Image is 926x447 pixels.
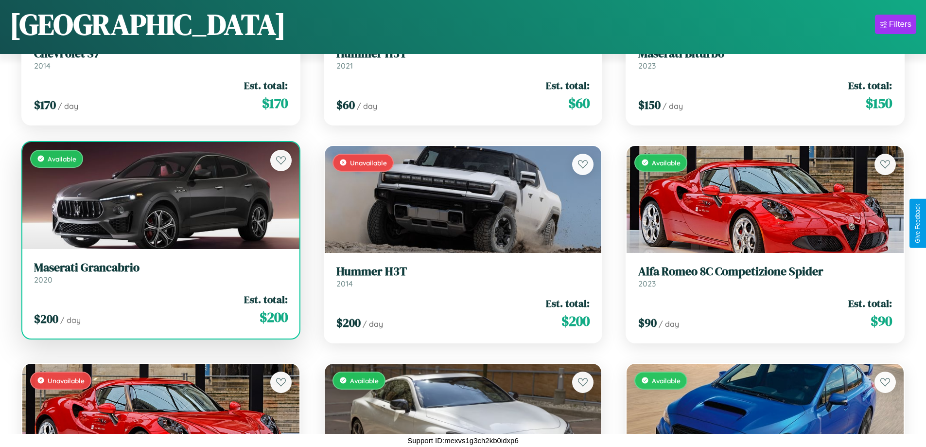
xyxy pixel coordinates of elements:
[659,319,679,329] span: / day
[34,261,288,275] h3: Maserati Grancabrio
[336,47,590,71] a: Hummer H3T2021
[60,315,81,325] span: / day
[638,61,656,71] span: 2023
[244,292,288,306] span: Est. total:
[350,159,387,167] span: Unavailable
[638,265,892,288] a: Alfa Romeo 8C Competizione Spider2023
[336,279,353,288] span: 2014
[561,311,590,331] span: $ 200
[34,261,288,285] a: Maserati Grancabrio2020
[336,265,590,279] h3: Hummer H3T
[48,376,85,385] span: Unavailable
[866,93,892,113] span: $ 150
[260,307,288,327] span: $ 200
[58,101,78,111] span: / day
[875,15,916,34] button: Filters
[336,97,355,113] span: $ 60
[34,97,56,113] span: $ 170
[652,159,681,167] span: Available
[336,265,590,288] a: Hummer H3T2014
[914,204,921,243] div: Give Feedback
[889,19,911,29] div: Filters
[336,61,353,71] span: 2021
[848,78,892,92] span: Est. total:
[638,97,661,113] span: $ 150
[244,78,288,92] span: Est. total:
[638,279,656,288] span: 2023
[10,4,286,44] h1: [GEOGRAPHIC_DATA]
[663,101,683,111] span: / day
[546,296,590,310] span: Est. total:
[262,93,288,113] span: $ 170
[336,47,590,61] h3: Hummer H3T
[638,47,892,71] a: Maserati Biturbo2023
[871,311,892,331] span: $ 90
[638,47,892,61] h3: Maserati Biturbo
[350,376,379,385] span: Available
[638,265,892,279] h3: Alfa Romeo 8C Competizione Spider
[638,315,657,331] span: $ 90
[407,434,518,447] p: Support ID: mexvs1g3ch2kb0idxp6
[357,101,377,111] span: / day
[363,319,383,329] span: / day
[34,61,51,71] span: 2014
[848,296,892,310] span: Est. total:
[546,78,590,92] span: Est. total:
[48,155,76,163] span: Available
[34,47,288,71] a: Chevrolet S72014
[34,311,58,327] span: $ 200
[34,275,52,285] span: 2020
[34,47,288,61] h3: Chevrolet S7
[336,315,361,331] span: $ 200
[652,376,681,385] span: Available
[568,93,590,113] span: $ 60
